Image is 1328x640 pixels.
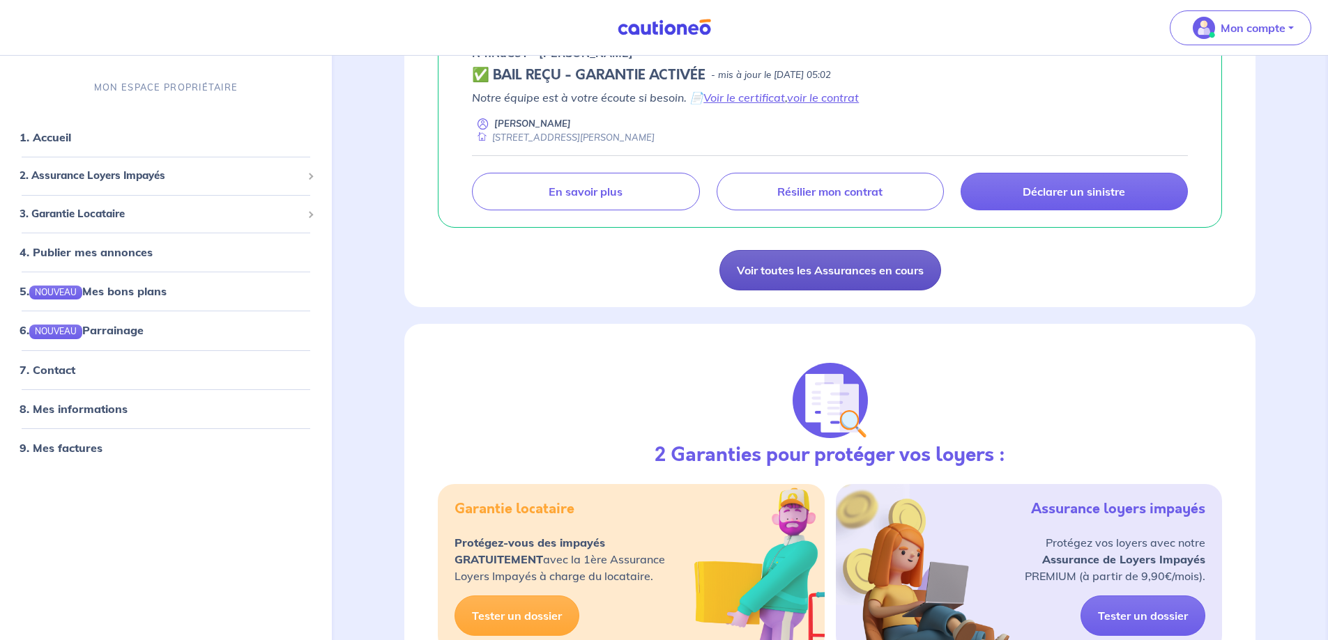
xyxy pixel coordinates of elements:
p: Notre équipe est à votre écoute si besoin. 📄 , [472,89,1188,106]
a: Déclarer un sinistre [961,173,1188,210]
img: Cautioneo [612,19,717,36]
a: Tester un dossier [455,595,579,636]
div: [STREET_ADDRESS][PERSON_NAME] [472,131,655,144]
div: 2. Assurance Loyers Impayés [6,162,326,189]
a: Tester un dossier [1081,595,1205,636]
a: 6.NOUVEAUParrainage [20,323,144,337]
a: voir le contrat [787,91,859,104]
p: Déclarer un sinistre [1023,185,1125,198]
strong: Protégez-vous des impayés GRATUITEMENT [455,536,605,566]
a: 9. Mes factures [20,440,102,454]
p: En savoir plus [549,185,623,198]
h5: Garantie locataire [455,501,574,517]
h3: 2 Garanties pour protéger vos loyers : [655,444,1005,467]
div: 9. Mes factures [6,433,326,461]
a: 5.NOUVEAUMes bons plans [20,284,167,298]
div: 3. Garantie Locataire [6,201,326,228]
p: MON ESPACE PROPRIÉTAIRE [94,81,238,94]
a: Résilier mon contrat [717,173,944,210]
a: 8. Mes informations [20,401,128,415]
div: 7. Contact [6,355,326,383]
div: 1. Accueil [6,123,326,151]
button: illu_account_valid_menu.svgMon compte [1170,10,1311,45]
span: 3. Garantie Locataire [20,206,302,222]
a: Voir toutes les Assurances en cours [719,250,941,290]
a: 7. Contact [20,362,75,376]
p: Mon compte [1221,19,1285,36]
a: 1. Accueil [20,130,71,144]
p: [PERSON_NAME] [494,117,571,130]
img: justif-loupe [793,363,868,438]
a: En savoir plus [472,173,699,210]
div: state: CONTRACT-VALIDATED, Context: NEW,MAYBE-CERTIFICATE,ALONE,LESSOR-DOCUMENTS [472,67,1188,84]
div: 4. Publier mes annonces [6,238,326,266]
div: 6.NOUVEAUParrainage [6,316,326,344]
p: Protégez vos loyers avec notre PREMIUM (à partir de 9,90€/mois). [1025,534,1205,584]
h5: Assurance loyers impayés [1031,501,1205,517]
div: 8. Mes informations [6,394,326,422]
a: Voir le certificat [703,91,785,104]
strong: Assurance de Loyers Impayés [1042,552,1205,566]
img: illu_account_valid_menu.svg [1193,17,1215,39]
div: 5.NOUVEAUMes bons plans [6,277,326,305]
a: 4. Publier mes annonces [20,245,153,259]
p: Résilier mon contrat [777,185,883,198]
span: 2. Assurance Loyers Impayés [20,168,302,184]
p: avec la 1ère Assurance Loyers Impayés à charge du locataire. [455,534,665,584]
p: - mis à jour le [DATE] 05:02 [711,68,831,82]
h5: ✅ BAIL REÇU - GARANTIE ACTIVÉE [472,67,705,84]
